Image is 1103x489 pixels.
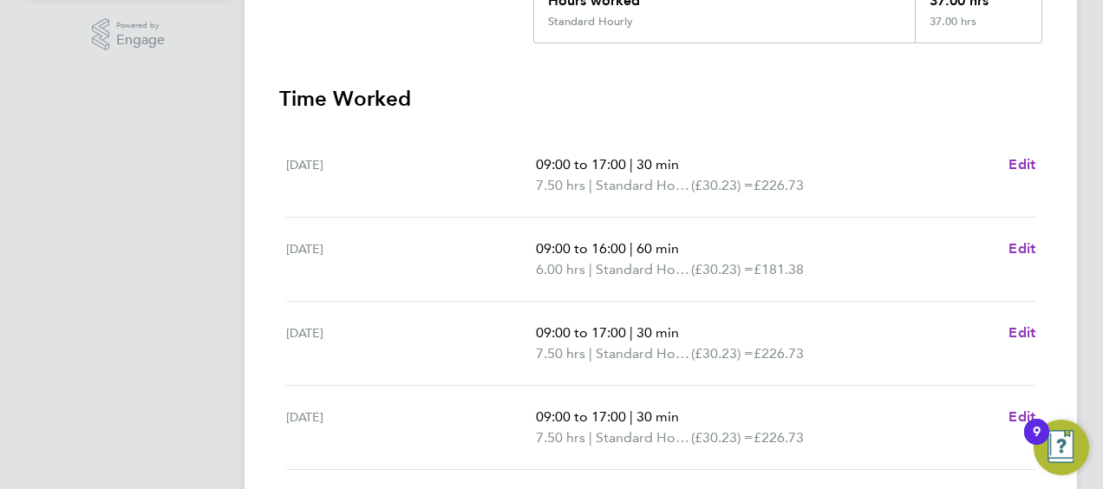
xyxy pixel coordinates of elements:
span: Edit [1008,240,1035,257]
span: £226.73 [754,429,804,446]
div: [DATE] [286,154,536,196]
span: (£30.23) = [691,177,754,193]
span: 7.50 hrs [536,345,585,362]
span: | [630,156,633,173]
a: Edit [1008,238,1035,259]
span: 09:00 to 17:00 [536,324,626,341]
span: 7.50 hrs [536,429,585,446]
div: Standard Hourly [548,15,633,29]
span: 30 min [636,408,679,425]
span: 60 min [636,240,679,257]
span: 09:00 to 16:00 [536,240,626,257]
span: | [589,261,592,277]
span: Standard Hourly [596,343,691,364]
span: Edit [1008,408,1035,425]
a: Edit [1008,323,1035,343]
span: 09:00 to 17:00 [536,156,626,173]
span: £226.73 [754,177,804,193]
span: £226.73 [754,345,804,362]
span: 6.00 hrs [536,261,585,277]
span: Powered by [116,18,165,33]
span: Standard Hourly [596,427,691,448]
button: Open Resource Center, 9 new notifications [1034,420,1089,475]
span: Standard Hourly [596,175,691,196]
div: 9 [1033,432,1041,454]
span: Edit [1008,156,1035,173]
span: Engage [116,33,165,48]
h3: Time Worked [279,85,1042,113]
span: | [589,345,592,362]
div: [DATE] [286,407,536,448]
span: 30 min [636,324,679,341]
span: 09:00 to 17:00 [536,408,626,425]
span: Standard Hourly [596,259,691,280]
span: | [630,240,633,257]
span: 7.50 hrs [536,177,585,193]
span: (£30.23) = [691,429,754,446]
span: (£30.23) = [691,345,754,362]
span: (£30.23) = [691,261,754,277]
span: 30 min [636,156,679,173]
a: Edit [1008,154,1035,175]
span: | [630,324,633,341]
div: 37.00 hrs [915,15,1041,42]
span: | [589,177,592,193]
a: Powered byEngage [92,18,166,51]
span: | [589,429,592,446]
div: [DATE] [286,323,536,364]
span: £181.38 [754,261,804,277]
a: Edit [1008,407,1035,427]
span: | [630,408,633,425]
span: Edit [1008,324,1035,341]
div: [DATE] [286,238,536,280]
